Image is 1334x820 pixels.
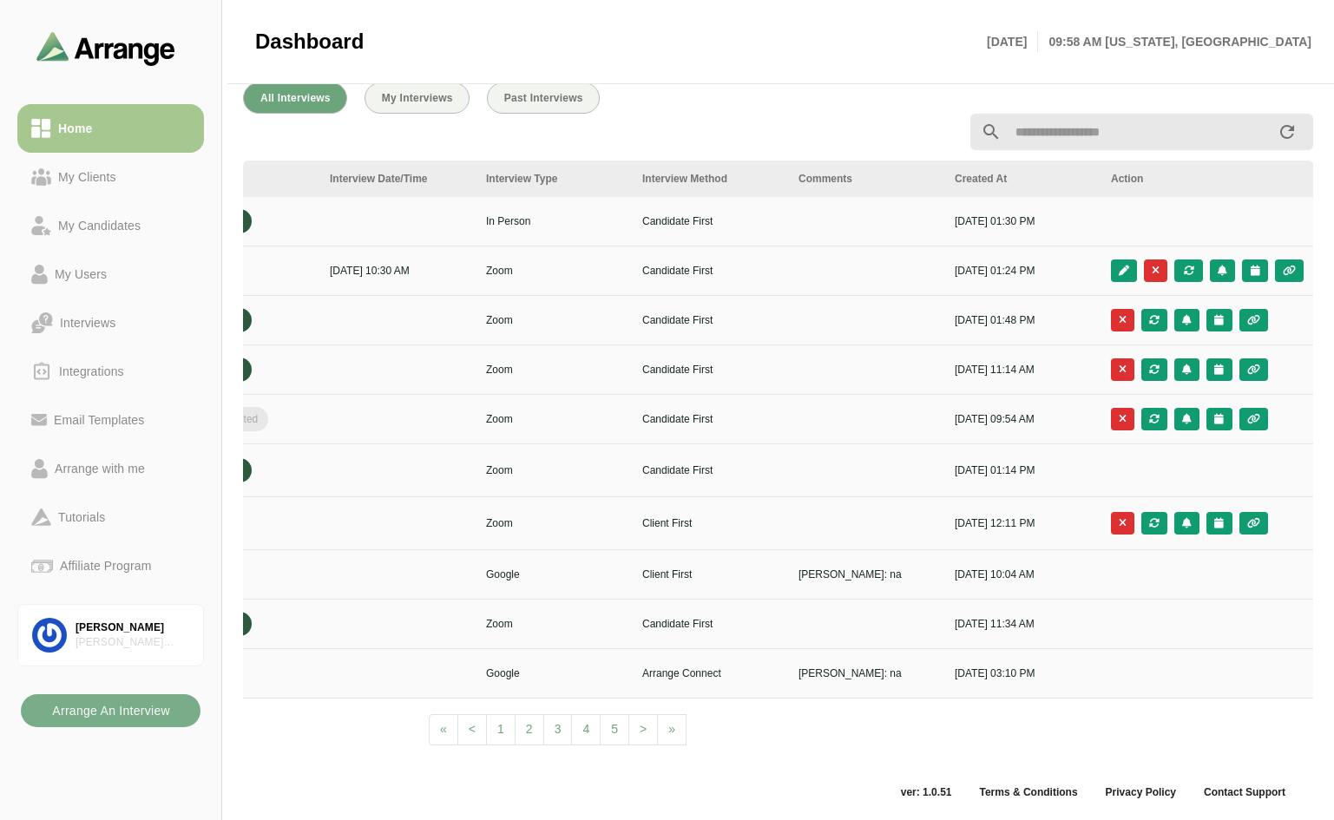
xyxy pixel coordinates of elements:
[17,104,204,153] a: Home
[486,312,621,328] p: Zoom
[628,714,658,745] a: Next
[486,171,621,187] div: Interview Type
[330,171,465,187] div: Interview Date/Time
[1111,171,1304,187] div: Action
[987,31,1038,52] p: [DATE]
[51,507,112,528] div: Tutorials
[955,171,1090,187] div: Created At
[640,722,647,736] span: >
[487,82,600,114] button: Past Interviews
[1190,785,1299,799] a: Contact Support
[642,567,778,582] p: Client First
[51,118,99,139] div: Home
[440,722,447,736] span: «
[17,347,204,396] a: Integrations
[955,263,1090,279] p: [DATE] 01:24 PM
[798,567,934,582] div: [PERSON_NAME]: na
[955,515,1090,531] p: [DATE] 12:11 PM
[381,92,453,104] span: My Interviews
[48,458,152,479] div: Arrange with me
[53,555,158,576] div: Affiliate Program
[1038,31,1311,52] p: 09:58 AM [US_STATE], [GEOGRAPHIC_DATA]
[798,171,934,187] div: Comments
[17,493,204,541] a: Tutorials
[642,312,778,328] p: Candidate First
[642,515,778,531] p: Client First
[330,263,465,279] p: [DATE] 10:30 AM
[486,362,621,377] p: Zoom
[642,171,778,187] div: Interview Method
[571,714,601,745] a: 4
[600,714,629,745] a: 5
[17,153,204,201] a: My Clients
[486,213,621,229] p: In Person
[486,263,621,279] p: Zoom
[642,666,778,681] p: Arrange Connect
[255,29,364,55] span: Dashboard
[642,213,778,229] p: Candidate First
[642,362,778,377] p: Candidate First
[887,785,966,799] span: ver: 1.0.51
[21,694,200,727] button: Arrange An Interview
[668,722,675,736] span: »
[486,666,621,681] p: Google
[642,616,778,632] p: Candidate First
[76,635,189,650] div: [PERSON_NAME] Associates
[642,462,778,478] p: Candidate First
[17,250,204,298] a: My Users
[486,567,621,582] p: Google
[457,714,487,745] a: Previous
[486,616,621,632] p: Zoom
[17,541,204,590] a: Affiliate Program
[955,567,1090,582] p: [DATE] 10:04 AM
[17,201,204,250] a: My Candidates
[260,92,331,104] span: All Interviews
[955,362,1090,377] p: [DATE] 11:14 AM
[657,714,687,745] a: Next
[486,714,516,745] a: 1
[642,263,778,279] p: Candidate First
[51,694,170,727] b: Arrange An Interview
[52,361,131,382] div: Integrations
[17,444,204,493] a: Arrange with me
[429,714,458,745] a: Previous
[486,411,621,427] p: Zoom
[642,411,778,427] p: Candidate First
[955,411,1090,427] p: [DATE] 09:54 AM
[955,462,1090,478] p: [DATE] 01:14 PM
[1277,121,1298,142] i: appended action
[955,312,1090,328] p: [DATE] 01:48 PM
[965,785,1091,799] a: Terms & Conditions
[955,616,1090,632] p: [DATE] 11:34 AM
[48,264,114,285] div: My Users
[76,620,189,635] div: [PERSON_NAME]
[955,666,1090,681] p: [DATE] 03:10 PM
[17,298,204,347] a: Interviews
[51,215,148,236] div: My Candidates
[36,31,175,65] img: arrangeai-name-small-logo.4d2b8aee.svg
[486,462,621,478] p: Zoom
[1092,785,1190,799] a: Privacy Policy
[243,82,347,114] button: All Interviews
[486,515,621,531] p: Zoom
[365,82,470,114] button: My Interviews
[469,722,476,736] span: <
[503,92,583,104] span: Past Interviews
[543,714,573,745] a: 3
[17,396,204,444] a: Email Templates
[955,213,1090,229] p: [DATE] 01:30 PM
[17,604,204,666] a: [PERSON_NAME][PERSON_NAME] Associates
[47,410,151,430] div: Email Templates
[51,167,123,187] div: My Clients
[53,312,122,333] div: Interviews
[798,666,934,681] div: [PERSON_NAME]: na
